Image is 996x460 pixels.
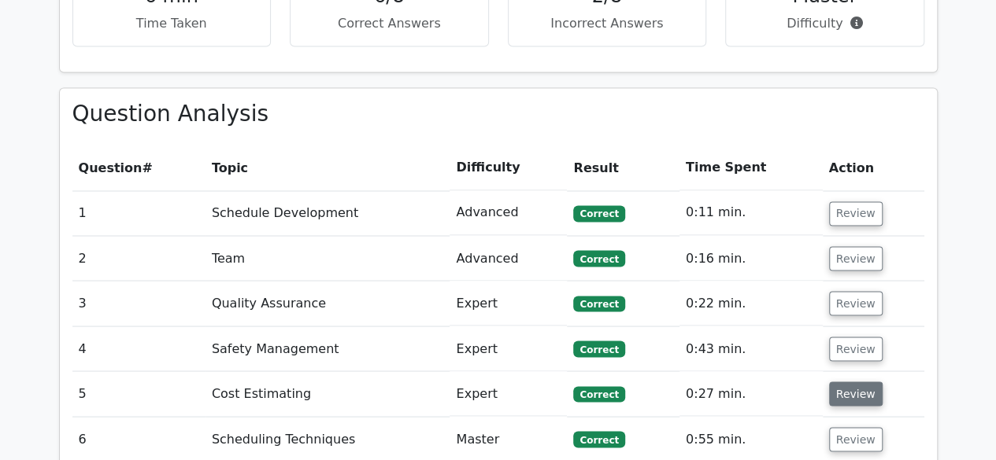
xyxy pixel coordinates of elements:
p: Correct Answers [303,14,476,33]
span: Correct [573,431,624,447]
span: Correct [573,386,624,402]
p: Incorrect Answers [521,14,694,33]
button: Review [829,291,883,315]
td: Expert [450,326,567,371]
button: Review [829,201,883,226]
td: 0:16 min. [679,236,823,281]
th: Time Spent [679,145,823,190]
td: Expert [450,371,567,416]
button: Review [829,427,883,451]
td: Team [205,236,450,281]
button: Review [829,381,883,406]
span: Correct [573,340,624,356]
td: 0:27 min. [679,371,823,416]
td: 0:43 min. [679,326,823,371]
td: 4 [72,326,205,371]
td: Expert [450,281,567,326]
td: Advanced [450,236,567,281]
h3: Question Analysis [72,101,924,127]
td: 0:11 min. [679,190,823,235]
th: Result [567,145,679,190]
td: Cost Estimating [205,371,450,416]
td: 3 [72,281,205,326]
td: 2 [72,236,205,281]
td: Schedule Development [205,190,450,235]
span: Correct [573,205,624,221]
span: Question [79,160,143,175]
p: Time Taken [86,14,258,33]
td: 1 [72,190,205,235]
th: Difficulty [450,145,567,190]
td: 0:22 min. [679,281,823,326]
td: Advanced [450,190,567,235]
button: Review [829,337,883,361]
td: Quality Assurance [205,281,450,326]
th: Topic [205,145,450,190]
td: Safety Management [205,326,450,371]
td: 5 [72,371,205,416]
th: Action [823,145,924,190]
th: # [72,145,205,190]
button: Review [829,246,883,270]
p: Difficulty [739,14,911,33]
span: Correct [573,296,624,311]
span: Correct [573,250,624,266]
